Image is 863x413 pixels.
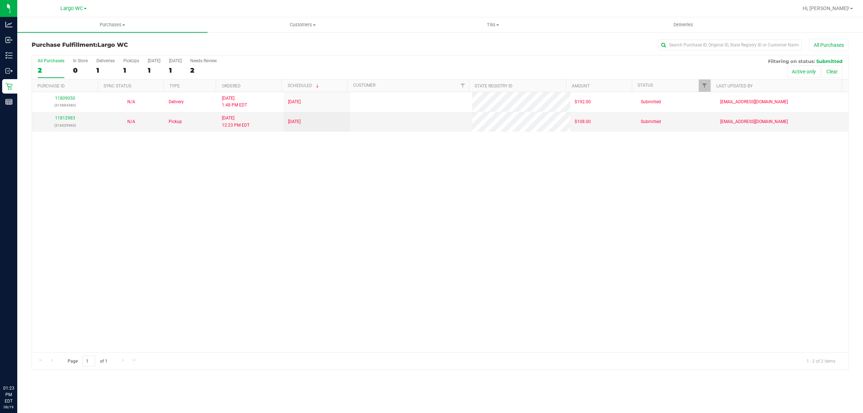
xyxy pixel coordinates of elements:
span: Not Applicable [127,99,135,104]
a: Filter [699,80,711,92]
button: Clear [822,65,843,78]
p: (315884380) [36,102,94,109]
p: (316029960) [36,122,94,129]
a: Purchases [17,17,207,32]
p: 01:23 PM EDT [3,385,14,404]
a: Last Updated By [716,83,753,88]
inline-svg: Outbound [5,67,13,74]
div: 2 [190,66,217,74]
div: 2 [38,66,64,74]
span: $192.00 [575,99,591,105]
span: Hi, [PERSON_NAME]! [803,5,849,11]
div: 1 [169,66,182,74]
span: Customers [208,22,397,28]
a: Ordered [222,83,241,88]
a: Amount [572,83,590,88]
span: Tills [398,22,588,28]
div: Needs Review [190,58,217,63]
button: N/A [127,99,135,105]
span: Largo WC [97,41,128,48]
inline-svg: Retail [5,83,13,90]
span: $108.00 [575,118,591,125]
inline-svg: Inventory [5,52,13,59]
a: State Registry ID [475,83,512,88]
span: [EMAIL_ADDRESS][DOMAIN_NAME] [720,118,788,125]
span: [DATE] 12:23 PM EDT [222,115,250,128]
span: Largo WC [60,5,83,12]
span: 1 - 2 of 2 items [801,355,841,366]
span: Not Applicable [127,119,135,124]
a: Deliveries [588,17,778,32]
div: Deliveries [96,58,115,63]
div: 1 [123,66,139,74]
span: Page of 1 [61,355,113,367]
span: Submitted [641,118,661,125]
inline-svg: Reports [5,98,13,105]
span: Deliveries [664,22,703,28]
div: PickUps [123,58,139,63]
div: In Store [73,58,88,63]
a: Customer [353,83,375,88]
inline-svg: Inbound [5,36,13,44]
div: All Purchases [38,58,64,63]
a: Scheduled [288,83,320,88]
a: Tills [398,17,588,32]
div: 0 [73,66,88,74]
div: 1 [96,66,115,74]
input: 1 [82,355,95,367]
inline-svg: Analytics [5,21,13,28]
span: [DATE] [288,99,301,105]
button: All Purchases [809,39,849,51]
span: Delivery [169,99,184,105]
iframe: Resource center [7,355,29,377]
a: 11812983 [55,115,75,121]
span: Pickup [169,118,182,125]
span: [EMAIL_ADDRESS][DOMAIN_NAME] [720,99,788,105]
span: Submitted [816,58,843,64]
a: 11809050 [55,96,75,101]
span: Purchases [17,22,207,28]
div: 1 [148,66,160,74]
p: 08/19 [3,404,14,410]
span: Filtering on status: [768,58,815,64]
span: Submitted [641,99,661,105]
button: N/A [127,118,135,125]
a: Type [169,83,180,88]
span: [DATE] 1:48 PM EDT [222,95,247,109]
div: [DATE] [148,58,160,63]
a: Sync Status [104,83,131,88]
h3: Purchase Fulfillment: [32,42,304,48]
span: [DATE] [288,118,301,125]
div: [DATE] [169,58,182,63]
a: Customers [207,17,398,32]
input: Search Purchase ID, Original ID, State Registry ID or Customer Name... [658,40,802,50]
a: Purchase ID [37,83,65,88]
a: Filter [457,80,469,92]
button: Active only [787,65,821,78]
a: Status [638,83,653,88]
